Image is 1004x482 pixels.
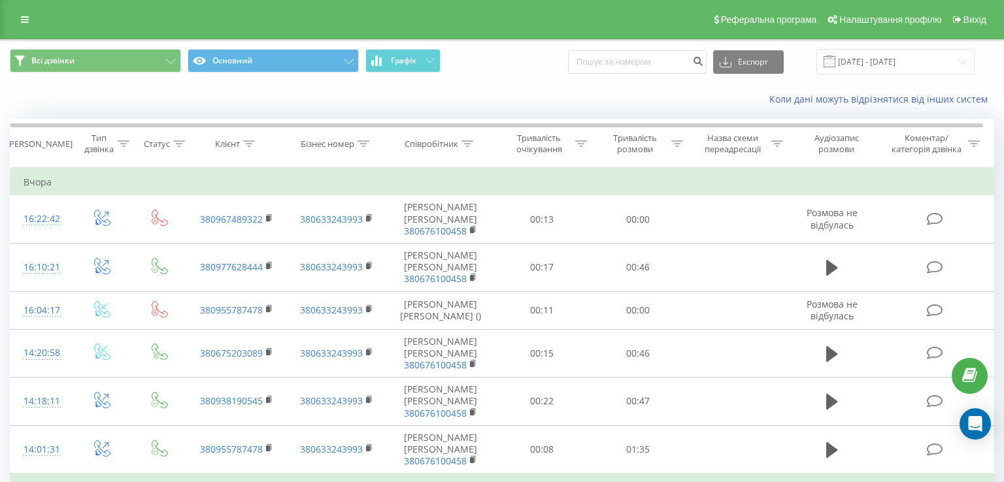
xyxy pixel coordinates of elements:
a: 380633243993 [300,304,363,316]
a: 380938190545 [200,394,263,407]
a: 380676100458 [404,455,467,467]
a: Коли дані можуть відрізнятися вiд інших систем [769,93,994,105]
td: Вчора [10,169,994,195]
td: 00:13 [494,195,590,244]
div: Тип дзвінка [83,133,114,155]
td: 00:22 [494,378,590,426]
td: [PERSON_NAME] [PERSON_NAME] [386,195,494,244]
td: [PERSON_NAME] [PERSON_NAME] () [386,291,494,329]
div: Тривалість розмови [602,133,668,155]
div: Open Intercom Messenger [960,408,991,440]
td: 00:15 [494,329,590,378]
a: 380977628444 [200,261,263,273]
div: Коментар/категорія дзвінка [888,133,965,155]
a: 380676100458 [404,225,467,237]
a: 380633243993 [300,261,363,273]
div: 16:04:17 [24,298,59,323]
a: 380633243993 [300,213,363,225]
td: 00:47 [590,378,686,426]
a: 380633243993 [300,394,363,407]
td: 00:46 [590,243,686,291]
td: 00:00 [590,291,686,329]
span: Налаштування профілю [839,14,941,25]
a: 380633243993 [300,443,363,455]
td: 00:08 [494,425,590,474]
span: Графік [391,56,416,65]
a: 380676100458 [404,407,467,419]
a: 380955787478 [200,443,263,455]
div: 16:10:21 [24,255,59,280]
span: Розмова не відбулась [807,206,858,231]
input: Пошук за номером [568,50,707,74]
button: Всі дзвінки [10,49,181,72]
a: 380676100458 [404,359,467,371]
a: 380675203089 [200,347,263,359]
div: 14:01:31 [24,437,59,462]
div: 14:18:11 [24,389,59,414]
div: 14:20:58 [24,340,59,366]
td: [PERSON_NAME] [PERSON_NAME] [386,243,494,291]
span: Вихід [963,14,986,25]
a: 380967489322 [200,213,263,225]
td: 00:00 [590,195,686,244]
td: 00:17 [494,243,590,291]
button: Графік [365,49,441,72]
td: [PERSON_NAME] [PERSON_NAME] [386,329,494,378]
td: [PERSON_NAME] [PERSON_NAME] [386,378,494,426]
a: 380676100458 [404,272,467,285]
td: 00:11 [494,291,590,329]
td: 01:35 [590,425,686,474]
span: Всі дзвінки [31,56,75,66]
a: 380633243993 [300,347,363,359]
div: Тривалість очікування [506,133,572,155]
div: 16:22:42 [24,206,59,232]
div: Аудіозапис розмови [798,133,875,155]
div: Співробітник [405,138,458,150]
span: Розмова не відбулась [807,298,858,322]
span: Реферальна програма [721,14,817,25]
td: [PERSON_NAME] [PERSON_NAME] [386,425,494,474]
button: Основний [188,49,359,72]
div: Бізнес номер [301,138,354,150]
div: Назва схеми переадресації [698,133,768,155]
div: Клієнт [215,138,240,150]
div: [PERSON_NAME] [7,138,73,150]
a: 380955787478 [200,304,263,316]
td: 00:46 [590,329,686,378]
div: Статус [144,138,170,150]
button: Експорт [713,50,784,74]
